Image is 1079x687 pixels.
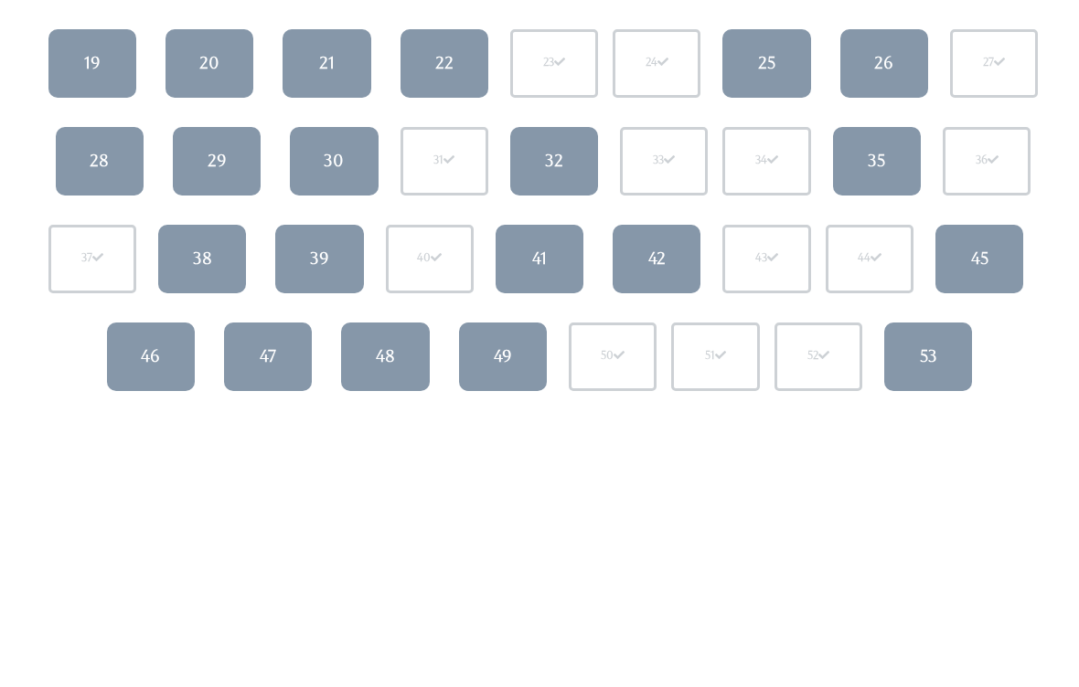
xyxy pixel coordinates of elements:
[417,251,442,268] div: 40
[90,150,109,174] div: 28
[275,226,363,294] a: 39
[935,226,1023,294] a: 45
[874,52,893,76] div: 26
[401,30,488,99] a: 22
[260,345,276,369] div: 47
[341,323,429,392] a: 48
[290,128,378,196] a: 30
[755,251,778,268] div: 43
[48,30,136,99] a: 19
[807,349,829,365] div: 52
[376,345,395,369] div: 48
[705,349,726,365] div: 51
[840,30,928,99] a: 26
[435,52,454,76] div: 22
[433,153,454,170] div: 31
[884,323,972,392] a: 53
[920,345,937,369] div: 53
[532,248,547,271] div: 41
[976,153,999,170] div: 36
[971,248,988,271] div: 45
[208,150,227,174] div: 29
[141,345,160,369] div: 46
[613,226,700,294] a: 42
[283,30,370,99] a: 21
[722,30,810,99] a: 25
[84,52,101,76] div: 19
[868,150,885,174] div: 35
[510,128,598,196] a: 32
[646,56,668,72] div: 24
[81,251,103,268] div: 37
[601,349,625,365] div: 50
[319,52,335,76] div: 21
[158,226,246,294] a: 38
[833,128,921,196] a: 35
[543,56,565,72] div: 23
[648,248,666,271] div: 42
[983,56,1005,72] div: 27
[653,153,675,170] div: 33
[545,150,563,174] div: 32
[199,52,219,76] div: 20
[496,226,583,294] a: 41
[56,128,144,196] a: 28
[310,248,329,271] div: 39
[173,128,261,196] a: 29
[166,30,253,99] a: 20
[193,248,212,271] div: 38
[758,52,775,76] div: 25
[107,323,195,392] a: 46
[755,153,778,170] div: 34
[459,323,547,392] a: 49
[224,323,312,392] a: 47
[858,251,881,268] div: 44
[494,345,512,369] div: 49
[324,150,344,174] div: 30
